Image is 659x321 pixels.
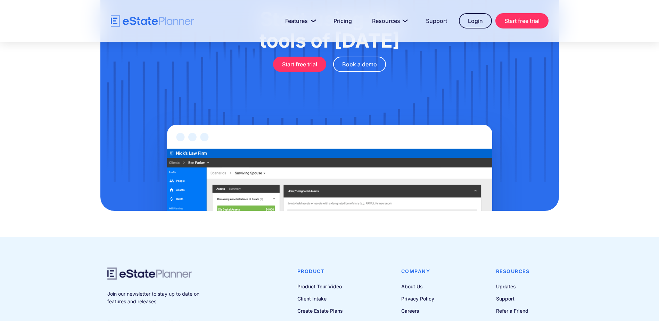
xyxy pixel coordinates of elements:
[297,282,360,291] a: Product Tour Video
[401,294,440,303] a: Privacy Policy
[364,14,414,28] a: Resources
[418,14,455,28] a: Support
[496,282,530,291] a: Updates
[297,294,360,303] a: Client Intake
[297,306,360,315] a: Create Estate Plans
[333,57,386,72] a: Book a demo
[297,267,360,275] h4: Product
[273,57,326,72] a: Start free trial
[496,267,530,275] h4: Resources
[496,294,530,303] a: Support
[495,13,549,28] a: Start free trial
[401,267,440,275] h4: Company
[325,14,360,28] a: Pricing
[107,290,219,306] p: Join our newsletter to stay up to date on features and releases
[459,13,492,28] a: Login
[496,306,530,315] a: Refer a Friend
[401,282,440,291] a: About Us
[277,14,322,28] a: Features
[135,8,524,51] h1: Start using the tools of [DATE]
[401,306,440,315] a: Careers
